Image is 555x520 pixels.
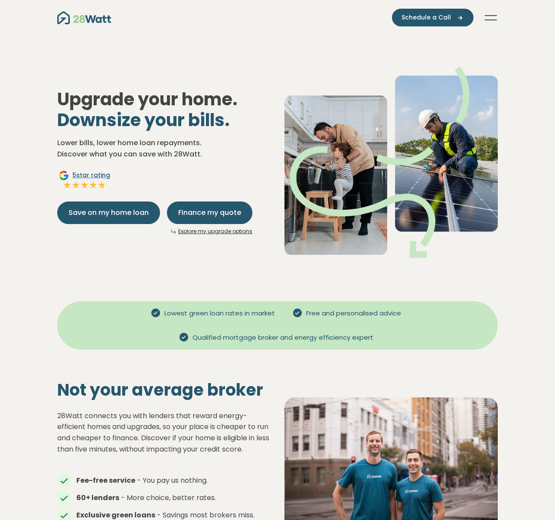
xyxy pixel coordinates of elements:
span: Qualified mortgage broker and energy efficiency expert [189,333,377,343]
span: - More choice, better rates. [121,493,216,503]
img: Full star [63,181,72,189]
button: Save on my home loan [57,201,160,224]
img: Full star [89,181,98,189]
nav: Main navigation [57,9,498,26]
span: Finance my quote [178,208,241,218]
a: Explore my upgrade options [178,227,252,235]
img: Google [59,170,69,181]
img: Full star [72,181,80,189]
img: Full star [80,181,89,189]
h2: Not your average broker [57,380,271,400]
strong: Exclusive green loans [76,510,155,520]
strong: Fee-free service [76,475,135,485]
p: Lower bills, lower home loan repayments. Discover what you can save with 28Watt. [57,137,271,159]
h1: Upgrade your home. [57,89,271,130]
img: Dad helping toddler [284,66,498,258]
button: Toggle navigation [484,13,498,22]
img: Full star [98,181,106,189]
strong: 60+ lenders [76,493,119,503]
img: 28Watt [57,11,111,24]
button: Schedule a Call [392,9,473,26]
span: Lowest green loan rates in market [161,309,278,318]
a: Google5star ratingFull starFull starFull starFull starFull star [57,170,111,191]
span: - Savings most brokers miss. [157,510,255,520]
p: 28Watt connects you with lenders that reward energy-efficient homes and upgrades, so your place i... [57,410,271,455]
span: Schedule a Call [402,13,451,22]
span: Downsize your bills. [57,108,230,132]
span: Save on my home loan [69,208,149,218]
span: - You pay us nothing. [137,475,208,485]
span: 5 star rating [72,171,110,180]
button: Finance my quote [167,201,252,224]
span: Free and personalised advice [303,309,405,318]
